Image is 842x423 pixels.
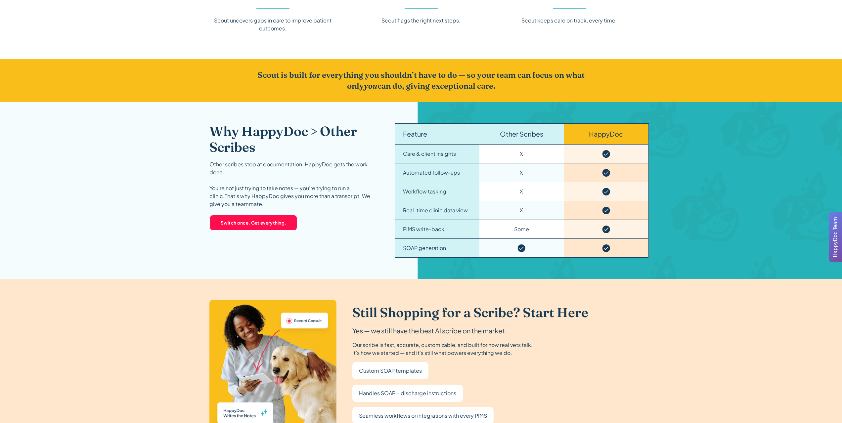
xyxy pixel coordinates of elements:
[602,226,610,233] img: Checkmark
[517,244,525,252] img: Checkmark
[520,169,523,177] div: X
[403,188,446,195] div: Workflow tasking
[602,188,610,195] img: Checkmark
[403,169,460,177] div: Automated follow-ups
[209,215,298,231] a: Switch once. Get everything.
[602,207,610,214] img: Checkmark
[359,366,422,375] p: Custom SOAP templates
[209,17,336,32] div: Scout uncovers gaps in care to improve patient outcomes.
[500,129,543,139] div: Other Scribes
[602,244,610,252] img: Checkmark
[521,17,617,24] div: Scout keeps care on track, every time.
[403,206,468,214] div: Real-time clinic data view
[514,225,529,233] div: Some
[403,150,456,158] div: Care & client insights
[403,129,427,139] div: Feature
[381,17,461,24] div: Scout flags the right next steps.
[252,69,591,92] h2: Scout is built for everything you shouldn’t have to do — so your team can focus on what only can ...
[209,160,379,208] div: Other scribes stop at documentation. HappyDoc gets the work done. You’re not just trying to take ...
[602,169,610,177] img: Checkmark
[352,341,533,357] div: Our scribe is fast, accurate, customizable, and built for how real vets talk. It’s how we started...
[589,129,623,139] div: HappyDoc
[209,123,379,155] h2: Why HappyDoc > Other Scribes
[520,206,523,214] div: X
[364,81,377,91] em: you
[520,150,523,158] div: X
[403,244,446,252] div: SOAP generation
[359,411,487,420] p: Seamless workflows or integrations with every PIMS
[352,305,588,320] h2: Still Shopping for a Scribe? Start Here
[520,188,523,195] div: X
[403,225,444,233] div: PIMS write-back
[359,389,456,398] p: Handles SOAP + discharge instructions
[602,150,610,158] img: Checkmark
[352,326,507,336] div: Yes — we still have the best AI scribe on the market.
